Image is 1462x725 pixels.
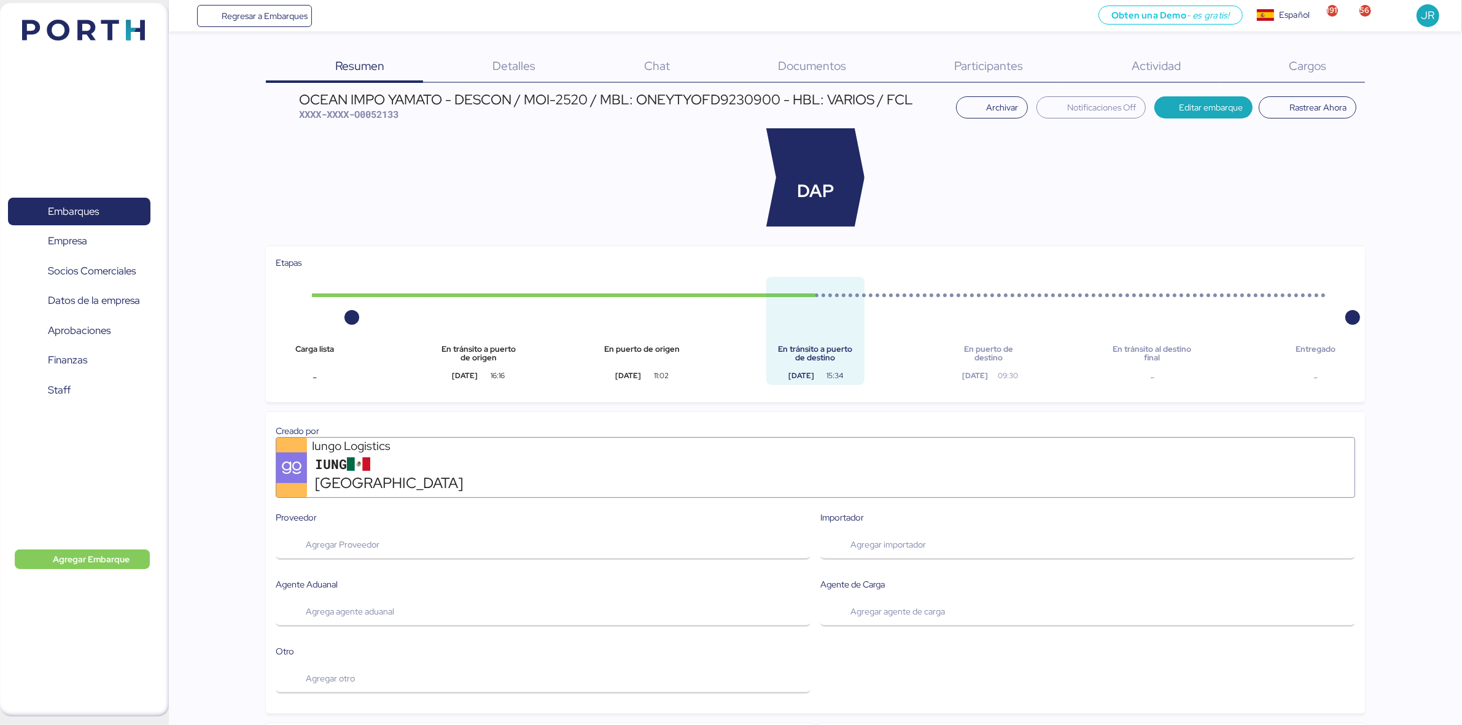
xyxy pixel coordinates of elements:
[299,108,399,120] span: XXXX-XXXX-O0052133
[8,227,150,255] a: Empresa
[306,537,379,552] span: Agregar Proveedor
[986,100,1018,115] span: Archivar
[8,316,150,344] a: Aprobaciones
[8,257,150,285] a: Socios Comerciales
[299,93,913,106] div: OCEAN IMPO YAMATO - DESCON / MOI-2520 / MBL: ONEYTYOFD9230900 - HBL: VARIOS / FCL
[176,6,197,26] button: Menu
[8,346,150,374] a: Finanzas
[276,529,811,560] button: Agregar Proveedor
[8,198,150,226] a: Embarques
[48,203,99,220] span: Embarques
[820,529,1355,560] button: Agregar importador
[276,663,811,694] button: Agregar otro
[954,58,1023,74] span: Participantes
[988,370,1028,381] div: 09:30
[1067,100,1136,115] span: Notificaciones Off
[48,262,136,280] span: Socios Comerciales
[1259,96,1356,118] button: Rastrear Ahora
[850,604,945,619] span: Agregar agente de carga
[778,58,846,74] span: Documentos
[15,549,150,569] button: Agregar Embarque
[644,58,670,74] span: Chat
[48,381,71,399] span: Staff
[603,345,682,363] div: En puerto de origen
[306,604,394,619] span: Agrega agente aduanal
[276,256,1355,269] div: Etapas
[222,9,308,23] span: Regresar a Embarques
[956,96,1028,118] button: Archivar
[478,370,518,381] div: 16:16
[949,370,1000,381] div: [DATE]
[276,345,354,363] div: Carga lista
[797,178,834,204] span: DAP
[197,5,313,27] a: Regresar a Embarques
[48,292,140,309] span: Datos de la empresa
[820,596,1355,627] button: Agregar agente de carga
[8,287,150,315] a: Datos de la empresa
[1279,9,1310,21] div: Español
[276,424,1355,438] div: Creado por
[1277,370,1355,385] div: -
[1289,58,1326,74] span: Cargos
[48,322,111,339] span: Aprobaciones
[53,552,130,567] span: Agregar Embarque
[48,232,87,250] span: Empresa
[8,376,150,404] a: Staff
[48,351,87,369] span: Finanzas
[306,671,355,686] span: Agregar otro
[603,370,654,381] div: [DATE]
[1154,96,1253,118] button: Editar embarque
[1421,7,1434,23] span: JR
[439,345,518,363] div: En tránsito a puerto de origen
[276,370,354,385] div: -
[1113,370,1192,385] div: -
[439,370,490,381] div: [DATE]
[949,345,1028,363] div: En puerto de destino
[1036,96,1146,118] button: Notificaciones Off
[641,370,681,381] div: 11:02
[315,472,463,494] span: [GEOGRAPHIC_DATA]
[1277,345,1355,363] div: Entregado
[312,438,459,454] div: Iungo Logistics
[1179,100,1243,115] span: Editar embarque
[776,370,827,381] div: [DATE]
[850,537,926,552] span: Agregar importador
[1132,58,1181,74] span: Actividad
[1113,345,1192,363] div: En tránsito al destino final
[335,58,384,74] span: Resumen
[815,370,855,381] div: 15:34
[776,345,855,363] div: En tránsito a puerto de destino
[493,58,536,74] span: Detalles
[1289,100,1347,115] span: Rastrear Ahora
[276,596,811,627] button: Agrega agente aduanal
